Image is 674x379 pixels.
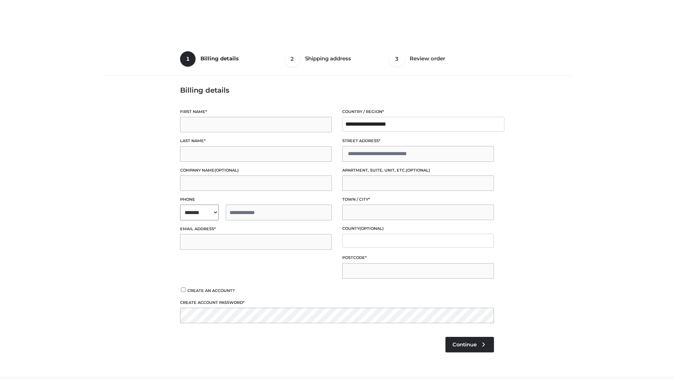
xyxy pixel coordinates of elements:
label: Town / City [342,196,494,203]
span: (optional) [214,168,239,173]
h3: Billing details [180,86,494,94]
label: Last name [180,138,332,144]
label: First name [180,108,332,115]
label: Street address [342,138,494,144]
span: 2 [285,51,300,67]
label: Phone [180,196,332,203]
span: 3 [389,51,405,67]
label: County [342,225,494,232]
span: Billing details [200,55,239,62]
input: Create an account? [180,287,186,292]
span: Review order [410,55,445,62]
a: Continue [445,337,494,352]
label: Email address [180,226,332,232]
span: (optional) [406,168,430,173]
label: Postcode [342,254,494,261]
label: Company name [180,167,332,174]
label: Apartment, suite, unit, etc. [342,167,494,174]
span: Shipping address [305,55,351,62]
span: 1 [180,51,196,67]
label: Create account password [180,299,494,306]
span: (optional) [359,226,384,231]
span: Create an account? [187,288,235,293]
label: Country / Region [342,108,494,115]
span: Continue [452,341,477,348]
